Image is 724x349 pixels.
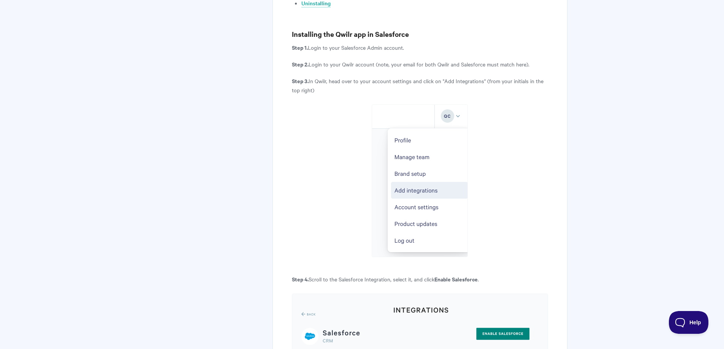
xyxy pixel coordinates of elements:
h3: Installing the Qwilr app in Salesforce [292,29,548,39]
strong: Step 2. [292,60,309,68]
p: Login to your Salesforce Admin account. [292,43,548,52]
p: Scroll to the Salesforce Integration, select it, and click . [292,275,548,284]
p: Login to your Qwilr account (note, your email for both Qwilr and Salesforce must match here). [292,60,548,69]
iframe: Toggle Customer Support [669,311,709,334]
p: In Qwilr, head over to your account settings and click on "Add Integrations" (from your initials ... [292,76,548,95]
b: Step 4. [292,275,309,283]
strong: Step 3. [292,77,309,85]
img: file-Xzd6sSl7Qv.png [372,104,468,257]
b: Enable Salesforce [434,275,478,283]
strong: Step 1. [292,43,308,51]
